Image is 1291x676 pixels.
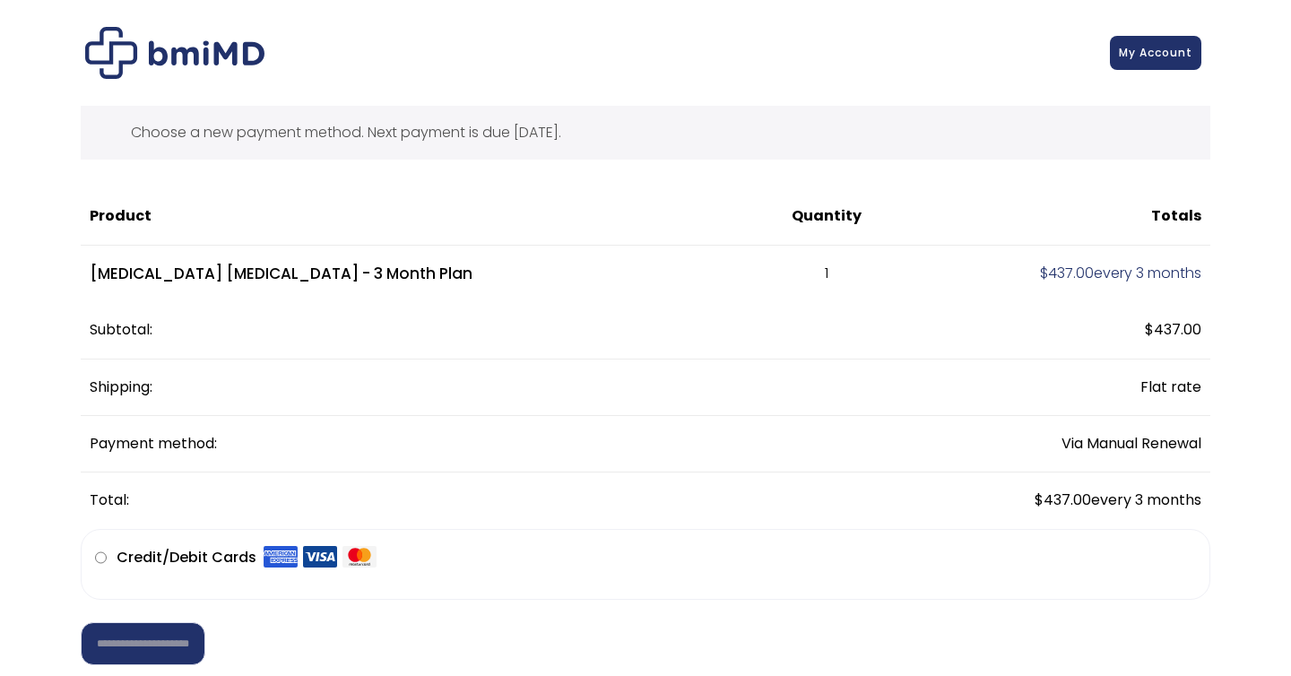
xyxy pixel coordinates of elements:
[1145,319,1201,340] span: 437.00
[753,246,900,303] td: 1
[81,246,753,303] td: [MEDICAL_DATA] [MEDICAL_DATA] - 3 Month Plan
[117,543,377,572] label: Credit/Debit Cards
[900,360,1210,416] td: Flat rate
[1040,263,1048,283] span: $
[1040,263,1094,283] span: 437.00
[1145,319,1154,340] span: $
[1110,36,1201,70] a: My Account
[264,545,298,568] img: Amex
[85,27,264,79] img: Checkout
[900,246,1210,303] td: every 3 months
[1035,490,1091,510] span: 437.00
[342,545,377,568] img: Mastercard
[1035,490,1044,510] span: $
[81,472,900,528] th: Total:
[900,472,1210,528] td: every 3 months
[1119,45,1192,60] span: My Account
[81,188,753,245] th: Product
[81,302,900,359] th: Subtotal:
[303,545,337,568] img: Visa
[753,188,900,245] th: Quantity
[81,416,900,472] th: Payment method:
[81,106,1210,160] div: Choose a new payment method. Next payment is due [DATE].
[900,188,1210,245] th: Totals
[81,360,900,416] th: Shipping:
[900,416,1210,472] td: Via Manual Renewal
